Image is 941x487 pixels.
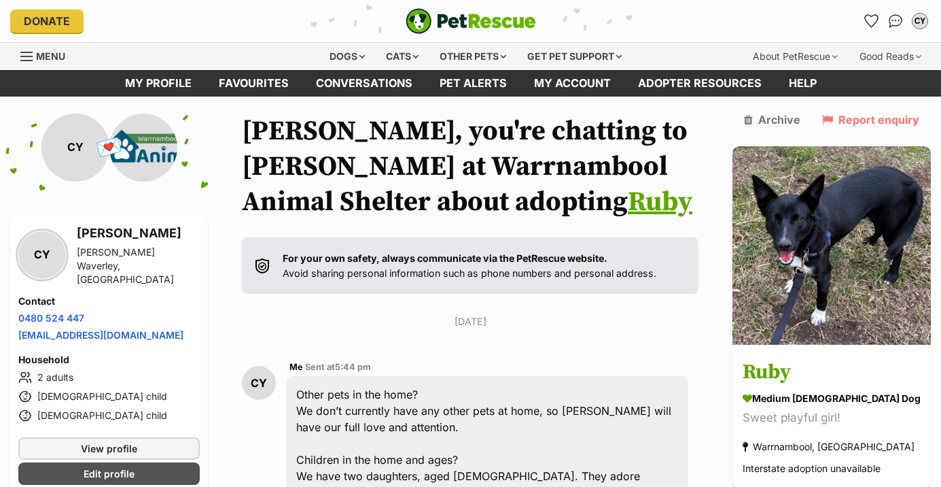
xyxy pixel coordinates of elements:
a: 0480 524 447 [18,312,84,324]
img: Warrnambool Animal Shelter profile pic [109,114,177,182]
a: Edit profile [18,463,200,485]
a: Conversations [885,10,906,32]
img: chat-41dd97257d64d25036548639549fe6c8038ab92f7586957e7f3b1b290dea8141.svg [889,14,903,28]
div: Good Reads [850,43,931,70]
div: Warrnambool, [GEOGRAPHIC_DATA] [743,437,915,456]
a: conversations [302,70,426,97]
span: 💌 [94,133,124,162]
div: About PetRescue [743,43,847,70]
span: View profile [81,441,137,456]
a: Pet alerts [426,70,520,97]
span: Menu [36,50,65,62]
span: Me [289,362,303,372]
div: Cats [376,43,428,70]
a: My profile [111,70,205,97]
div: medium [DEMOGRAPHIC_DATA] Dog [743,391,921,405]
div: [PERSON_NAME] Waverley, [GEOGRAPHIC_DATA] [77,246,200,286]
div: CY [242,366,276,400]
a: View profile [18,437,200,460]
a: [EMAIL_ADDRESS][DOMAIN_NAME] [18,329,183,341]
div: Other pets [430,43,516,70]
h1: [PERSON_NAME], you're chatting to [PERSON_NAME] at Warrnambool Animal Shelter about adopting [242,114,698,220]
a: Report enquiry [822,114,919,126]
img: logo-e224e6f780fb5917bec1dbf3a21bbac754714ae5b6737aabdf751b685950b380.svg [406,8,536,34]
span: 5:44 pm [335,362,371,372]
a: Ruby [628,185,692,219]
li: [DEMOGRAPHIC_DATA] child [18,407,200,424]
span: Edit profile [84,467,135,481]
a: PetRescue [406,8,536,34]
span: Sent at [305,362,371,372]
div: CY [41,114,109,182]
a: Archive [744,114,800,126]
img: Ruby [732,146,931,345]
a: Donate [10,10,84,33]
p: Avoid sharing personal information such as phone numbers and personal address. [283,251,656,280]
a: Favourites [205,70,302,97]
strong: For your own safety, always communicate via the PetRescue website. [283,252,607,264]
a: Adopter resources [624,70,775,97]
button: My account [909,10,931,32]
a: Help [775,70,830,97]
div: Get pet support [518,43,631,70]
div: Dogs [320,43,374,70]
a: Favourites [860,10,882,32]
h4: Contact [18,295,200,308]
a: Menu [20,43,75,67]
p: [DATE] [242,314,698,329]
li: 2 adults [18,369,200,386]
div: Sweet playful girl! [743,409,921,427]
ul: Account quick links [860,10,931,32]
span: Interstate adoption unavailable [743,463,881,474]
h3: [PERSON_NAME] [77,224,200,243]
li: [DEMOGRAPHIC_DATA] child [18,388,200,405]
div: CY [18,231,66,279]
h3: Ruby [743,357,921,388]
div: CY [913,14,927,28]
a: My account [520,70,624,97]
h4: Household [18,353,200,367]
